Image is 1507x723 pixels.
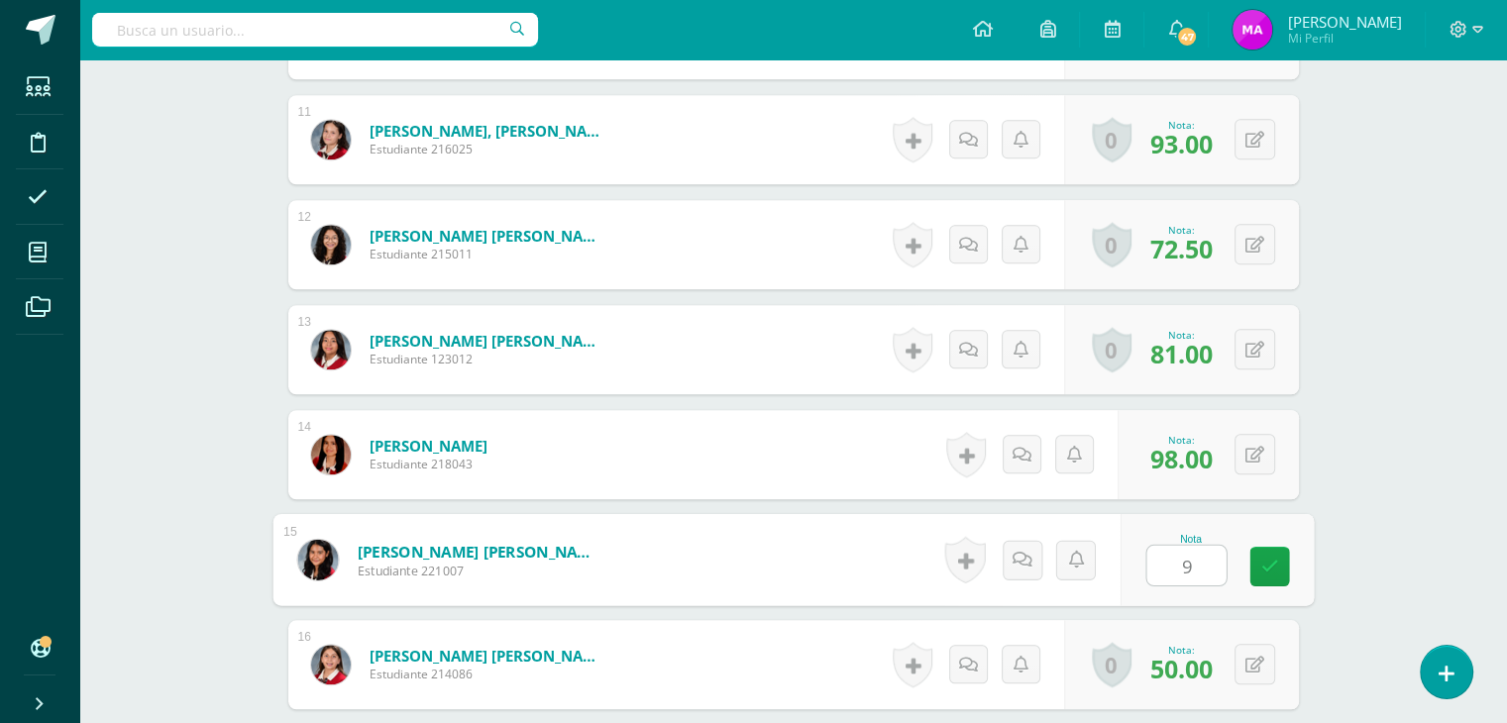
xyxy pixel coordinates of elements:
[311,225,351,264] img: a12e9ed244526b9cfbea39797abade14.png
[370,351,607,367] span: Estudiante 123012
[1150,337,1213,370] span: 81.00
[311,120,351,159] img: 15e9194500bf7f075eb37453df1440c1.png
[1092,327,1131,372] a: 0
[370,121,607,141] a: [PERSON_NAME], [PERSON_NAME]
[1150,118,1213,132] div: Nota:
[1092,642,1131,687] a: 0
[1150,433,1213,447] div: Nota:
[1150,442,1213,475] span: 98.00
[370,141,607,157] span: Estudiante 216025
[370,226,607,246] a: [PERSON_NAME] [PERSON_NAME]
[297,539,338,579] img: cc86d89ee0eed9a471879b64cd8e124e.png
[1150,328,1213,342] div: Nota:
[311,330,351,369] img: eaec77b5224b4e1709ec34cfcf16adf1.png
[1150,127,1213,160] span: 93.00
[370,456,487,472] span: Estudiante 218043
[370,436,487,456] a: [PERSON_NAME]
[1150,652,1213,685] span: 50.00
[1150,643,1213,657] div: Nota:
[370,331,607,351] a: [PERSON_NAME] [PERSON_NAME]
[370,646,607,666] a: [PERSON_NAME] [PERSON_NAME]
[370,666,607,682] span: Estudiante 214086
[311,645,351,684] img: 9266149b24369a79df84062fd9fc413a.png
[1233,10,1272,50] img: d38d545d000d83443fe3b2cf71a75394.png
[1150,232,1213,265] span: 72.50
[1146,546,1226,585] input: 0-100.0
[1092,117,1131,162] a: 0
[1145,533,1236,544] div: Nota
[1092,222,1131,267] a: 0
[1287,12,1401,32] span: [PERSON_NAME]
[1287,30,1401,47] span: Mi Perfil
[1150,223,1213,237] div: Nota:
[1176,26,1198,48] span: 47
[357,562,601,579] span: Estudiante 221007
[92,13,538,47] input: Busca un usuario...
[357,541,601,562] a: [PERSON_NAME] [PERSON_NAME]
[370,246,607,262] span: Estudiante 215011
[311,435,351,474] img: ee98d4572f4aad745dab46b234c07f8f.png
